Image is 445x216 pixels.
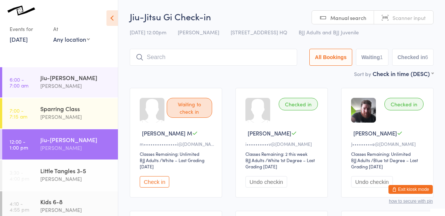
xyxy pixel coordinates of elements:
span: Scanner input [393,14,426,21]
a: 7:00 -7:15 amSparring Class[PERSON_NAME] [2,98,118,128]
h2: Jiu-Jitsu Gi Check-in [130,10,434,23]
button: Waiting1 [356,49,388,66]
span: [STREET_ADDRESS] HQ [231,28,287,36]
label: Sort by [354,70,371,78]
button: Check in [140,176,169,188]
div: Check in time (DESC) [373,69,434,78]
button: Exit kiosk mode [388,185,433,194]
div: [PERSON_NAME] [40,113,112,121]
div: [PERSON_NAME] [40,144,112,152]
img: image1624816469.png [351,98,376,123]
button: Undo checkin [245,176,287,188]
div: BJJ Adults [351,157,370,163]
input: Search [130,49,297,66]
div: J•••••••••e@[DOMAIN_NAME] [351,141,426,147]
a: 6:00 -7:00 amJiu-[PERSON_NAME][PERSON_NAME] [2,67,118,97]
img: Knots Jiu-Jitsu [7,6,35,16]
div: At [53,23,90,35]
div: m•••••••••••••••i@[DOMAIN_NAME] [140,141,214,147]
div: Sparring Class [40,104,112,113]
a: [DATE] [10,35,28,43]
time: 3:30 - 4:00 pm [10,169,29,181]
time: 12:00 - 1:00 pm [10,138,28,150]
div: Events for [10,23,46,35]
a: 3:30 -4:00 pmLittle Tangles 3-5[PERSON_NAME] [2,160,118,191]
span: / White 1st Degree – Last Grading [DATE] [245,157,315,169]
span: Manual search [330,14,366,21]
div: Little Tangles 3-5 [40,167,112,175]
span: [PERSON_NAME] [248,129,291,137]
span: BJJ Adults and BJJ Juvenile [299,28,359,36]
button: Checked in6 [392,49,434,66]
time: 6:00 - 7:00 am [10,76,28,88]
span: [PERSON_NAME] [353,129,397,137]
span: [DATE] 12:00pm [130,28,166,36]
div: 1 [380,54,383,60]
button: Undo checkin [351,176,393,188]
div: [PERSON_NAME] [40,82,112,90]
span: / White – Last Grading [DATE] [140,157,204,169]
div: BJJ Adults [140,157,159,163]
div: [PERSON_NAME] [40,206,112,214]
div: Kids 6-8 [40,198,112,206]
div: BJJ Adults [245,157,264,163]
div: Jiu-[PERSON_NAME] [40,136,112,144]
div: i••••••••••v@[DOMAIN_NAME] [245,141,320,147]
div: Classes Remaining: Unlimited [351,151,426,157]
div: [PERSON_NAME] [40,175,112,183]
span: [PERSON_NAME] [178,28,219,36]
div: Classes Remaining: Unlimited [140,151,214,157]
div: Checked in [279,98,318,110]
time: 4:10 - 4:55 pm [10,200,29,212]
time: 7:00 - 7:15 am [10,107,27,119]
div: Any location [53,35,90,43]
button: All Bookings [309,49,352,66]
span: [PERSON_NAME] M [142,129,192,137]
div: Waiting to check in [167,98,212,118]
div: Classes Remaining: 2 this week [245,151,320,157]
button: how to secure with pin [389,199,433,204]
span: / Blue 1st Degree – Last Grading [DATE] [351,157,418,169]
div: Checked in [384,98,424,110]
a: 12:00 -1:00 pmJiu-[PERSON_NAME][PERSON_NAME] [2,129,118,160]
div: 6 [425,54,428,60]
div: Jiu-[PERSON_NAME] [40,73,112,82]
